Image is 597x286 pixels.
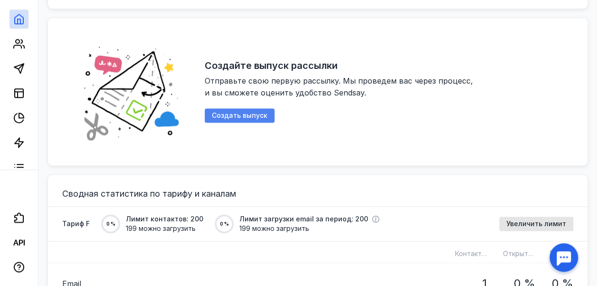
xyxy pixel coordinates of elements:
[503,249,536,257] span: Открытий
[506,220,566,228] span: Увеличить лимит
[72,32,190,151] img: abd19fe006828e56528c6cd305e49c57.png
[239,214,368,224] span: Лимит загрузки email за период: 200
[239,224,379,233] span: 199 можно загрузить
[455,249,490,257] span: Контактов
[205,76,475,97] span: Отправьте свою первую рассылку. Мы проведем вас через процесс, и вы сможете оценить удобство Send...
[205,108,275,123] button: Создать выпуск
[126,224,203,233] span: 199 можно загрузить
[126,214,203,224] span: Лимит контактов: 200
[499,217,573,231] button: Увеличить лимит
[212,112,267,120] span: Создать выпуск
[62,189,573,199] h3: Сводная статистика по тарифу и каналам
[205,60,338,71] h2: Создайте выпуск рассылки
[62,219,90,229] span: Тариф F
